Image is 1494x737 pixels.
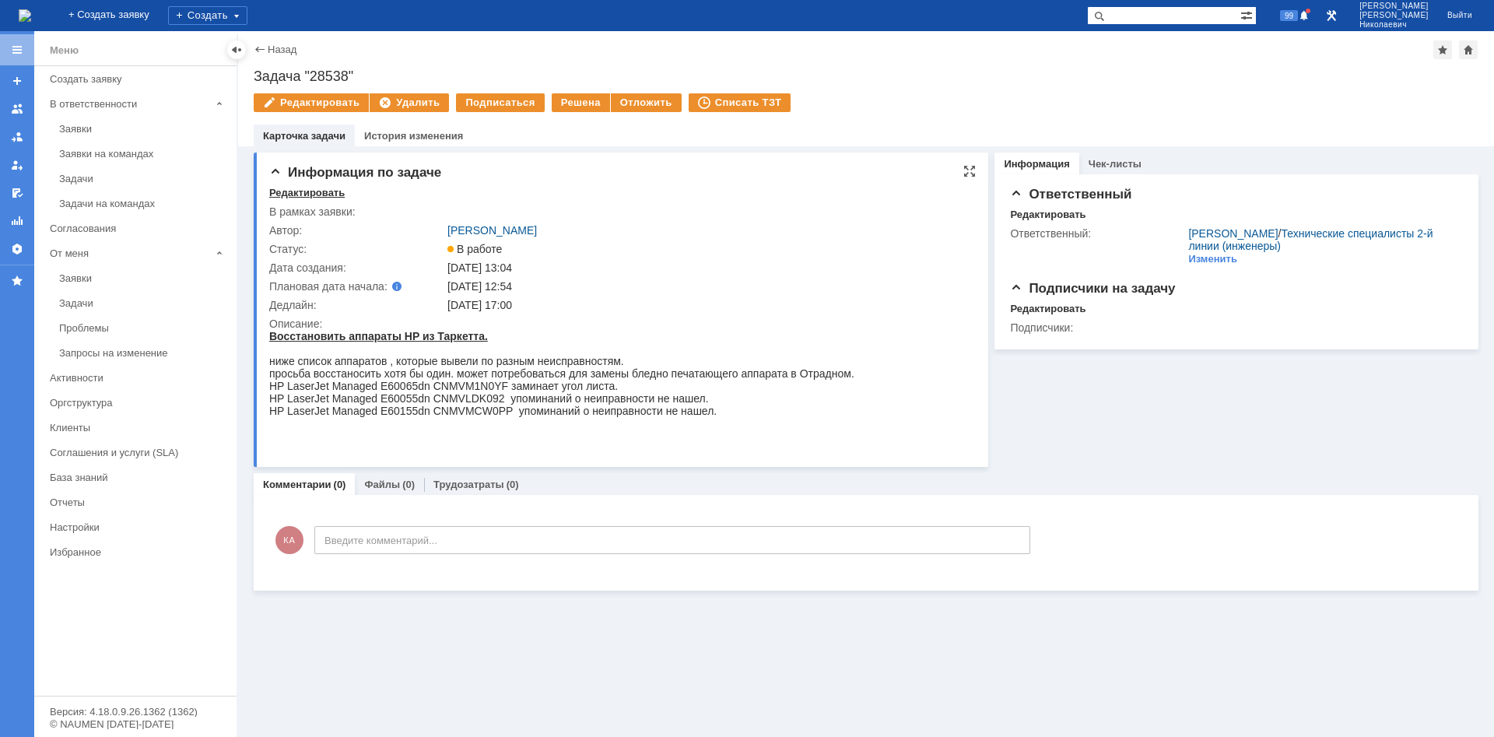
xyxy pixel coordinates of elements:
div: Меню [50,41,79,60]
a: [PERSON_NAME] [1188,227,1278,240]
div: [DATE] 17:00 [447,299,966,311]
a: Задачи [53,167,233,191]
div: Заявки на командах [59,148,227,160]
div: (0) [334,479,346,490]
div: Редактировать [1010,209,1085,221]
div: Проблемы [59,322,227,334]
div: Задачи [59,173,227,184]
div: Описание: [269,318,969,330]
div: Версия: 4.18.0.9.26.1362 (1362) [50,707,221,717]
div: Скрыть меню [227,40,246,59]
a: Запросы на изменение [53,341,233,365]
div: Соглашения и услуги (SLA) [50,447,227,458]
div: [DATE] 12:54 [447,280,966,293]
a: Настройки [5,237,30,261]
span: Подписчики на задачу [1010,281,1175,296]
div: Редактировать [1010,303,1085,315]
a: Информация [1004,158,1069,170]
a: Заявки в моей ответственности [5,125,30,149]
div: © NAUMEN [DATE]-[DATE] [50,719,221,729]
a: Заявки [53,266,233,290]
a: Создать заявку [44,67,233,91]
div: / [1188,227,1455,252]
div: Подписчики: [1010,321,1185,334]
a: Заявки на командах [5,97,30,121]
a: Карточка задачи [263,130,345,142]
a: Отчеты [5,209,30,233]
div: Задача "28538" [254,68,1478,84]
a: Активности [44,366,233,390]
span: 99 [1280,10,1298,21]
div: Создать заявку [50,73,227,85]
a: Настройки [44,515,233,539]
div: Сделать домашней страницей [1459,40,1478,59]
div: Отчеты [50,497,227,508]
a: Оргструктура [44,391,233,415]
div: База знаний [50,472,227,483]
div: Клиенты [50,422,227,433]
a: Комментарии [263,479,331,490]
a: Проблемы [53,316,233,340]
a: Согласования [44,216,233,240]
a: Чек-листы [1089,158,1142,170]
a: Заявки на командах [53,142,233,166]
a: Перейти на домашнюю страницу [19,9,31,22]
span: Расширенный поиск [1240,7,1256,22]
a: Назад [268,44,296,55]
a: Технические специалисты 2-й линии (инженеры) [1188,227,1433,252]
span: В работе [447,243,502,255]
div: (0) [507,479,519,490]
div: От меня [50,247,210,259]
div: Заявки [59,123,227,135]
div: Настройки [50,521,227,533]
div: Активности [50,372,227,384]
a: База знаний [44,465,233,490]
div: Добавить в избранное [1433,40,1452,59]
a: Мои заявки [5,153,30,177]
div: Оргструктура [50,397,227,409]
a: Задачи [53,291,233,315]
div: Автор: [269,224,444,237]
a: Трудозатраты [433,479,504,490]
span: [PERSON_NAME] [1359,11,1429,20]
div: Заявки [59,272,227,284]
a: Заявки [53,117,233,141]
div: Задачи [59,297,227,309]
div: На всю страницу [963,165,976,177]
a: Отчеты [44,490,233,514]
div: Редактировать [269,187,345,199]
div: Создать [168,6,247,25]
a: Задачи на командах [53,191,233,216]
span: Николаевич [1359,20,1429,30]
a: Файлы [364,479,400,490]
div: В рамках заявки: [269,205,444,218]
img: logo [19,9,31,22]
div: Плановая дата начала: [269,280,426,293]
a: Мои согласования [5,181,30,205]
div: Задачи на командах [59,198,227,209]
div: Согласования [50,223,227,234]
a: Создать заявку [5,68,30,93]
div: [DATE] 13:04 [447,261,966,274]
div: В ответственности [50,98,210,110]
div: Статус: [269,243,444,255]
a: Перейти в интерфейс администратора [1322,6,1341,25]
div: Дата создания: [269,261,444,274]
div: Избранное [50,546,210,558]
div: Изменить [1188,253,1237,265]
a: Клиенты [44,416,233,440]
span: Ответственный [1010,187,1131,202]
span: Информация по задаче [269,165,441,180]
span: КА [275,526,303,554]
a: Соглашения и услуги (SLA) [44,440,233,465]
div: Запросы на изменение [59,347,227,359]
a: История изменения [364,130,463,142]
span: [PERSON_NAME] [1359,2,1429,11]
div: Ответственный: [1010,227,1185,240]
a: [PERSON_NAME] [447,224,537,237]
div: Дедлайн: [269,299,444,311]
div: (0) [402,479,415,490]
